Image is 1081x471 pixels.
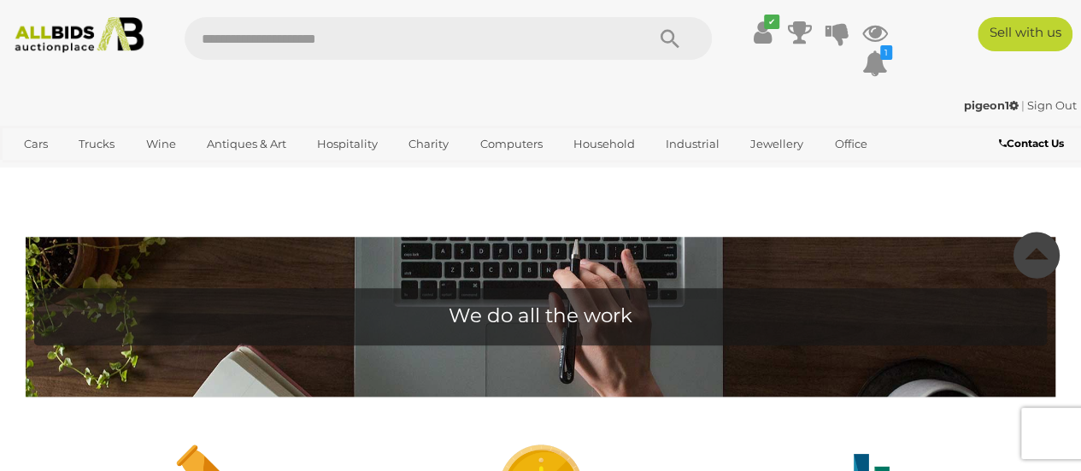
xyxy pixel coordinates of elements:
a: Jewellery [739,130,814,158]
a: [GEOGRAPHIC_DATA] [79,158,222,186]
a: Antiques & Art [196,130,297,158]
strong: pigeon1 [964,98,1019,112]
a: Computers [468,130,553,158]
h1: We do all the work [43,297,1038,335]
a: Trucks [68,130,126,158]
a: Household [562,130,646,158]
a: Sign Out [1027,98,1077,112]
a: Cars [13,130,59,158]
a: Sell with us [978,17,1072,51]
i: ✔ [764,15,779,29]
a: Sports [13,158,70,186]
span: | [1021,98,1025,112]
a: Hospitality [306,130,389,158]
a: Office [823,130,878,158]
a: 1 [862,48,888,79]
button: Search [626,17,712,60]
a: ✔ [749,17,775,48]
a: Contact Us [999,134,1068,153]
a: pigeon1 [964,98,1021,112]
b: Contact Us [999,137,1064,150]
a: Charity [397,130,460,158]
img: Allbids.com.au [8,17,150,53]
a: Industrial [655,130,731,158]
i: 1 [880,45,892,60]
a: Wine [134,130,186,158]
